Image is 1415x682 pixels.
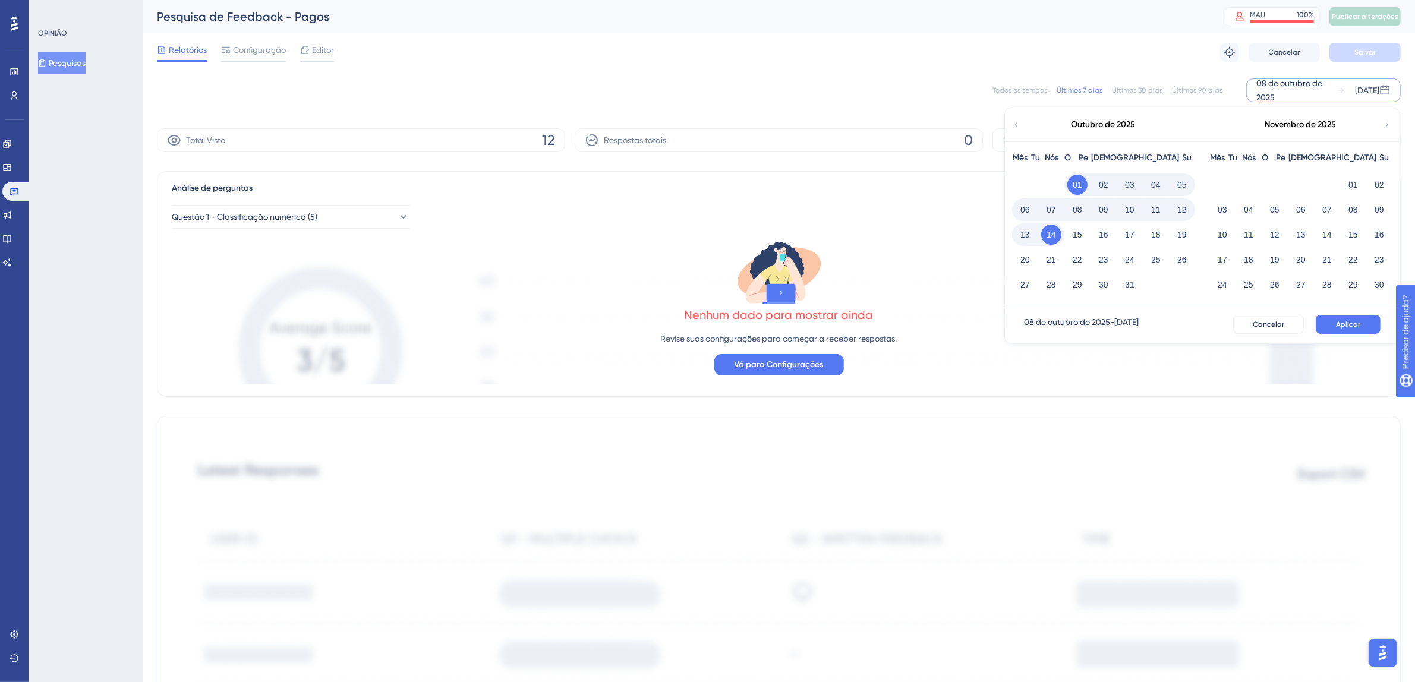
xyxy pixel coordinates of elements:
[1317,250,1337,270] button: 21
[1238,225,1259,245] button: 11
[685,308,874,322] font: Nenhum dado para mostrar ainda
[1073,230,1082,239] font: 15
[1172,225,1192,245] button: 19
[1291,250,1311,270] button: 20
[1270,280,1280,289] font: 26
[1244,255,1253,264] font: 18
[1375,255,1384,264] font: 23
[1296,280,1306,289] font: 27
[1110,317,1114,327] font: -
[1073,205,1082,214] font: 08
[1270,255,1280,264] font: 19
[1020,230,1030,239] font: 13
[1354,48,1376,56] font: Salvar
[1375,180,1384,190] font: 02
[1172,200,1192,220] button: 12
[1073,180,1082,190] font: 01
[1265,225,1285,245] button: 12
[1093,250,1114,270] button: 23
[1348,280,1358,289] font: 29
[1177,230,1187,239] font: 19
[1218,255,1227,264] font: 17
[1057,86,1102,94] font: Últimos 7 dias
[1380,153,1389,163] font: Su
[1329,7,1401,26] button: Publicar alterações
[1296,230,1306,239] font: 13
[1233,315,1304,334] button: Cancelar
[172,183,253,193] font: Análise de perguntas
[1125,255,1134,264] font: 24
[1343,225,1363,245] button: 15
[1242,153,1256,163] font: Nós
[1114,317,1139,327] font: [DATE]
[1375,230,1384,239] font: 16
[1288,153,1376,163] font: [DEMOGRAPHIC_DATA]
[1047,205,1056,214] font: 07
[1146,250,1166,270] button: 25
[1256,78,1322,102] font: 08 de outubro de 2025
[1212,274,1233,295] button: 24
[1146,225,1166,245] button: 18
[1297,11,1309,19] font: 100
[172,205,409,229] button: Questão 1 - Classificação numérica (5)
[1265,250,1285,270] button: 19
[1125,280,1134,289] font: 31
[1079,153,1088,163] font: Pe
[1322,280,1332,289] font: 28
[1270,230,1280,239] font: 12
[1151,180,1161,190] font: 04
[1099,255,1108,264] font: 23
[157,10,329,24] font: Pesquisa de Feedback - Pagos
[1276,153,1285,163] font: Pe
[1120,274,1140,295] button: 31
[1238,274,1259,295] button: 25
[1172,175,1192,195] button: 05
[1093,200,1114,220] button: 09
[1120,200,1140,220] button: 10
[1369,250,1389,270] button: 23
[1291,225,1311,245] button: 13
[1015,200,1035,220] button: 06
[1073,280,1082,289] font: 29
[1369,175,1389,195] button: 02
[1041,250,1061,270] button: 21
[1375,280,1384,289] font: 30
[1151,255,1161,264] font: 25
[1146,200,1166,220] button: 11
[49,58,86,68] font: Pesquisas
[1369,274,1389,295] button: 30
[1125,205,1134,214] font: 10
[1041,274,1061,295] button: 28
[1348,180,1358,190] font: 01
[1322,230,1332,239] font: 14
[1253,320,1284,329] font: Cancelar
[1218,230,1227,239] font: 10
[1322,205,1332,214] font: 07
[1355,86,1379,95] font: [DATE]
[1183,153,1192,163] font: Su
[1120,250,1140,270] button: 24
[1045,153,1058,163] font: Nós
[1099,180,1108,190] font: 02
[38,29,67,37] font: OPINIÃO
[1296,255,1306,264] font: 20
[1317,225,1337,245] button: 14
[1067,175,1088,195] button: 01
[1067,274,1088,295] button: 29
[1309,11,1314,19] font: %
[1244,280,1253,289] font: 25
[1244,230,1253,239] font: 11
[1296,205,1306,214] font: 06
[172,212,317,222] font: Questão 1 - Classificação numérica (5)
[1343,250,1363,270] button: 22
[604,135,666,145] font: Respostas totais
[1317,200,1337,220] button: 07
[233,45,286,55] font: Configuração
[1369,225,1389,245] button: 16
[1020,255,1030,264] font: 20
[1212,200,1233,220] button: 03
[1249,43,1320,62] button: Cancelar
[1151,205,1161,214] font: 11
